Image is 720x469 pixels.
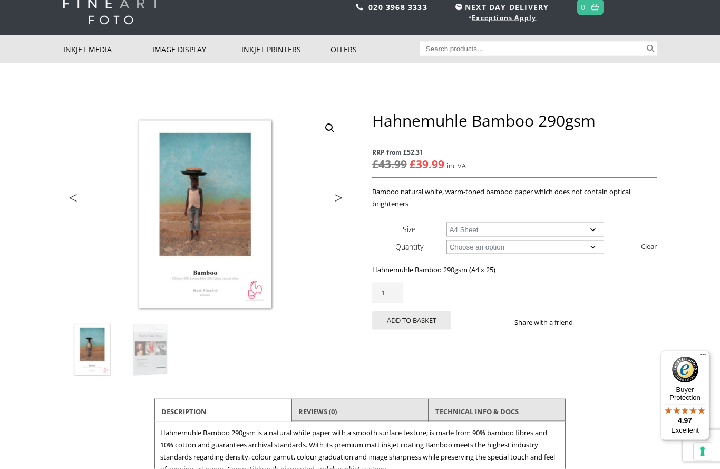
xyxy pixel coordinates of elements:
a: Inkjet Media [63,35,152,63]
label: Quantity [395,242,423,252]
a: Reviews (0) [298,402,337,421]
a: TECHNICAL INFO & DOCS [435,402,519,421]
img: time.svg [455,4,462,11]
button: Add to basket [372,311,451,330]
bdi: 43.99 [372,157,407,171]
img: twitter sharing button [598,318,607,327]
a: View full-screen image gallery [320,119,339,138]
span: £ [372,157,378,171]
img: phone.svg [356,4,363,11]
img: Trusted Shops Trustmark [672,357,698,383]
p: Excellent [660,426,709,435]
span: NEXT DAY DELIVERY [453,1,549,13]
img: Hahnemuhle Bamboo 290gsm - Image 2 [122,322,179,379]
p: Bamboo natural white, warm-toned bamboo paper which does not contain optical brighteners [372,186,657,210]
p: Buyer Protection [660,386,709,401]
a: 020 3968 3333 [368,2,427,12]
h1: Hahnemuhle Bamboo 290gsm [372,111,657,130]
button: Search [645,42,657,56]
p: Share with a friend [514,317,586,329]
img: email sharing button [611,318,619,327]
p: Hahnemuhle Bamboo 290gsm (A4 x 25) [372,264,657,276]
a: Description [161,402,207,421]
img: facebook sharing button [586,318,594,327]
button: Menu [697,351,709,363]
a: Image Display [152,35,241,63]
a: Clear options [641,238,657,255]
span: £ [410,157,416,171]
bdi: 39.99 [410,157,444,171]
a: Offers [330,35,420,63]
img: Hahnemuhle Bamboo 290gsm [64,322,121,379]
a: Exceptions Apply [472,13,536,22]
span: RRP from £52.31 [372,146,657,158]
label: Size [403,224,416,234]
button: Trusted Shops TrustmarkBuyer Protection4.97Excellent [660,351,709,441]
span: 4.97 [678,416,692,425]
img: basket.svg [591,4,599,11]
input: Search products… [420,42,645,56]
button: Your consent preferences for tracking technologies [694,443,712,461]
input: Product quantity [372,283,403,303]
a: Inkjet Printers [241,35,330,63]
